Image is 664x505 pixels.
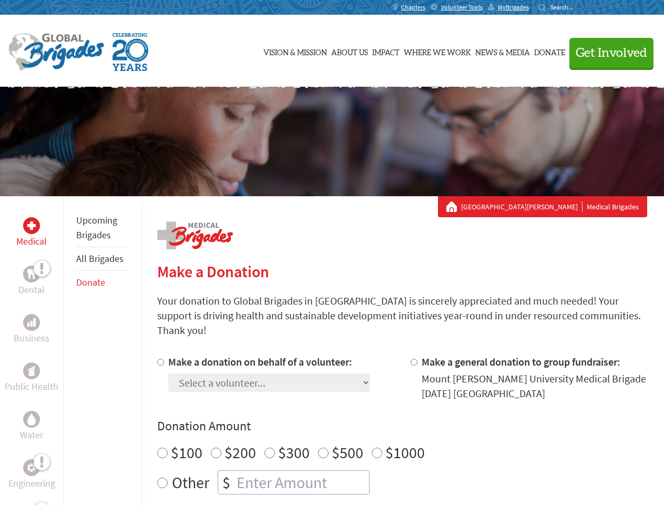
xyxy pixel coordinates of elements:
span: Volunteer Tools [441,3,483,12]
p: Medical [16,234,47,249]
p: Engineering [8,476,55,491]
p: Business [14,331,49,346]
a: Where We Work [404,25,471,77]
p: Dental [18,282,45,297]
label: Make a donation on behalf of a volunteer: [168,355,352,368]
input: Search... [550,3,580,11]
div: Public Health [23,362,40,379]
div: Medical Brigades [446,201,639,212]
label: Make a general donation to group fundraiser: [422,355,620,368]
li: Upcoming Brigades [76,209,128,247]
a: Donate [534,25,565,77]
label: $300 [278,442,310,462]
a: EngineeringEngineering [8,459,55,491]
div: Engineering [23,459,40,476]
a: MedicalMedical [16,217,47,249]
img: Water [27,413,36,425]
a: [GEOGRAPHIC_DATA][PERSON_NAME] [461,201,583,212]
span: Get Involved [576,47,647,59]
label: $1000 [385,442,425,462]
label: $500 [332,442,363,462]
a: WaterWater [20,411,43,442]
h2: Make a Donation [157,262,647,281]
a: All Brigades [76,252,124,265]
a: Vision & Mission [263,25,327,77]
img: Medical [27,221,36,230]
img: logo-medical.png [157,221,233,249]
div: Business [23,314,40,331]
span: Chapters [401,3,425,12]
img: Engineering [27,463,36,472]
a: Donate [76,276,105,288]
div: Mount [PERSON_NAME] University Medical Brigade [DATE] [GEOGRAPHIC_DATA] [422,371,647,401]
div: Dental [23,266,40,282]
li: Donate [76,271,128,294]
label: Other [172,470,209,494]
img: Dental [27,269,36,279]
a: Upcoming Brigades [76,214,117,241]
a: News & Media [475,25,530,77]
img: Global Brigades Logo [8,33,104,71]
li: All Brigades [76,247,128,271]
div: Water [23,411,40,428]
img: Business [27,318,36,327]
div: $ [218,471,234,494]
div: Medical [23,217,40,234]
p: Water [20,428,43,442]
button: Get Involved [569,38,653,68]
h4: Donation Amount [157,418,647,435]
label: $200 [224,442,256,462]
p: Your donation to Global Brigades in [GEOGRAPHIC_DATA] is sincerely appreciated and much needed! Y... [157,294,647,338]
a: Public HealthPublic Health [5,362,58,394]
img: Global Brigades Celebrating 20 Years [113,33,148,71]
a: BusinessBusiness [14,314,49,346]
label: $100 [171,442,202,462]
span: MyBrigades [498,3,529,12]
a: About Us [331,25,368,77]
p: Public Health [5,379,58,394]
input: Enter Amount [234,471,369,494]
a: Impact [372,25,400,77]
img: Public Health [27,366,36,376]
a: DentalDental [18,266,45,297]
